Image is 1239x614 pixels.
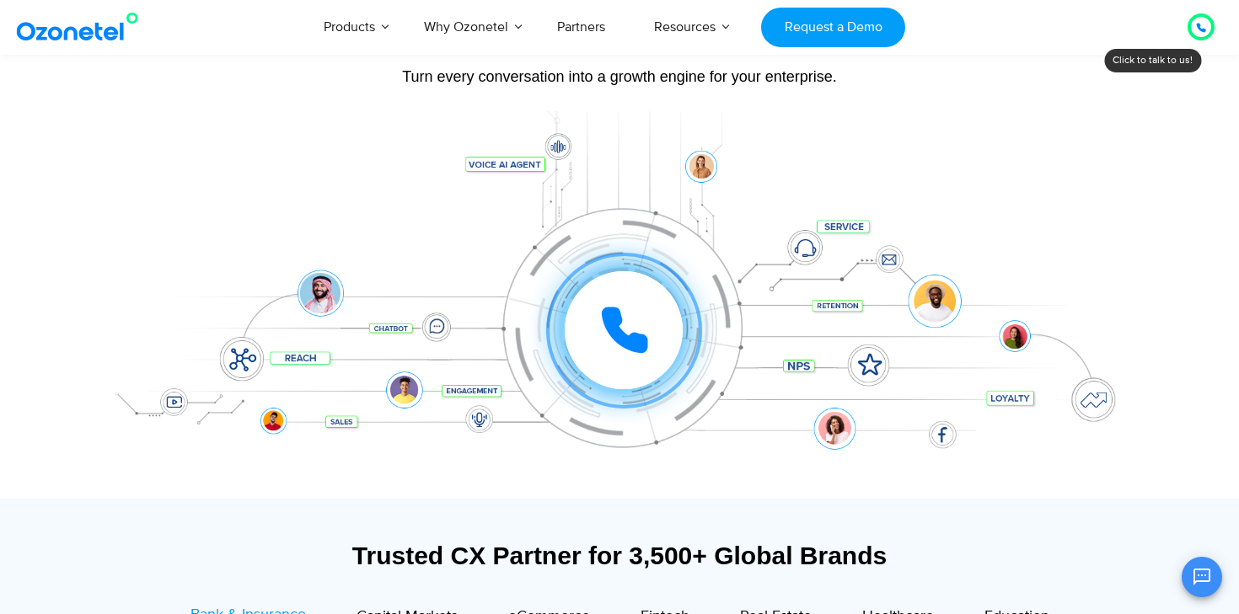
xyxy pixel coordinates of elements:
a: Request a Demo [761,8,905,47]
div: Turn every conversation into a growth engine for your enterprise. [93,67,1146,86]
div: Trusted CX Partner for 3,500+ Global Brands [101,541,1138,570]
button: Open chat [1182,557,1222,597]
